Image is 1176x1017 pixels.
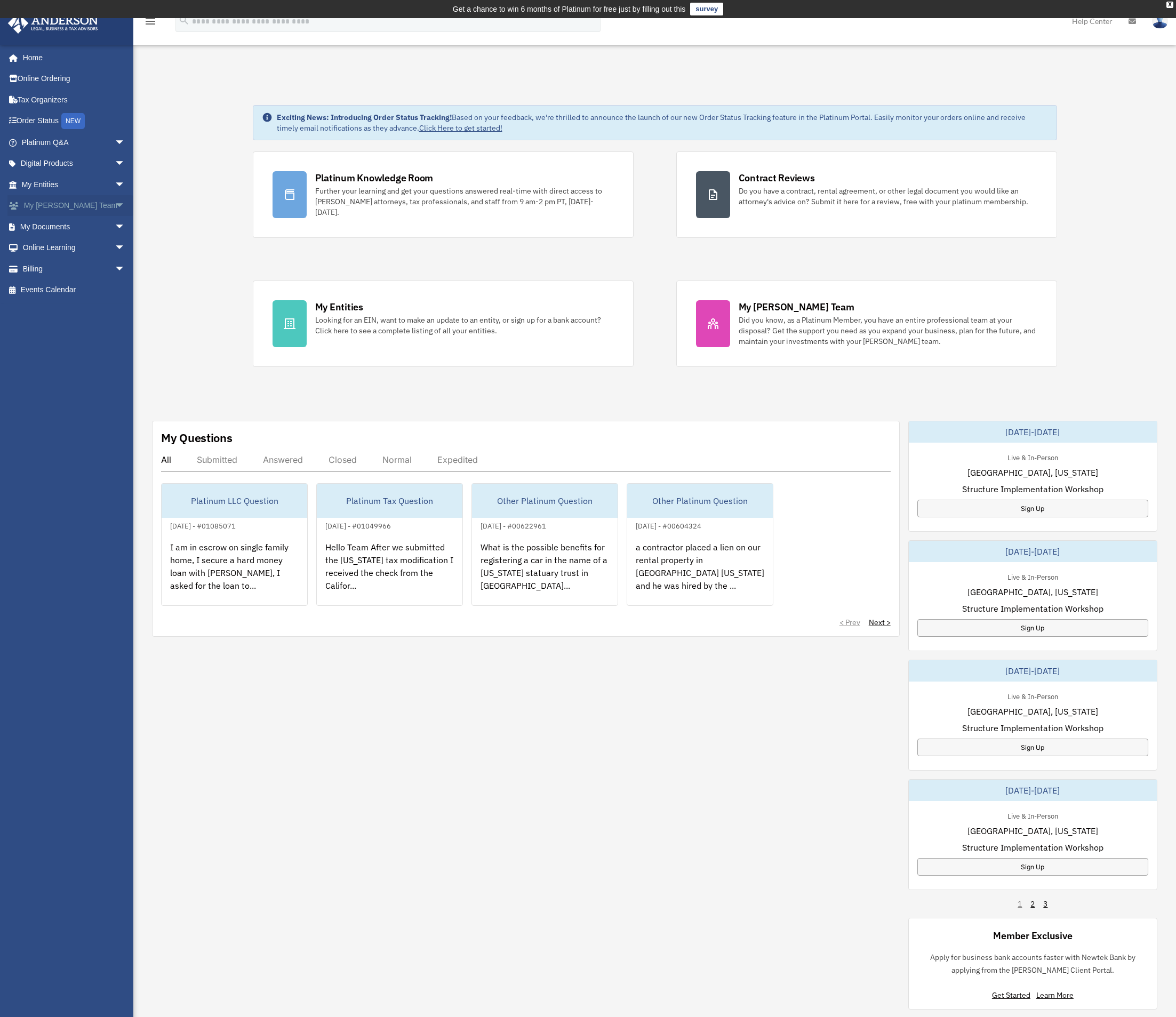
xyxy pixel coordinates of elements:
span: [GEOGRAPHIC_DATA], [US_STATE] [967,466,1098,479]
div: Contract Reviews [739,171,815,185]
div: Member Exclusive [993,929,1072,942]
div: Platinum LLC Question [162,484,307,518]
div: Live & In-Person [999,690,1067,701]
div: Other Platinum Question [627,484,773,518]
a: Next > [869,617,891,628]
div: [DATE] - #00604324 [627,519,710,531]
a: Platinum Tax Question[DATE] - #01049966Hello Team After we submitted the [US_STATE] tax modificat... [316,483,463,606]
span: arrow_drop_down [115,153,136,175]
span: Structure Implementation Workshop [962,483,1103,495]
a: Tax Organizers [7,89,141,110]
img: Anderson Advisors Platinum Portal [5,13,101,34]
div: Closed [329,454,357,465]
div: Normal [382,454,412,465]
div: Platinum Knowledge Room [315,171,434,185]
div: Platinum Tax Question [317,484,462,518]
a: Sign Up [917,500,1148,517]
div: [DATE]-[DATE] [909,421,1157,443]
a: Platinum Knowledge Room Further your learning and get your questions answered real-time with dire... [253,151,634,238]
div: My [PERSON_NAME] Team [739,300,854,314]
span: arrow_drop_down [115,216,136,238]
div: Looking for an EIN, want to make an update to an entity, or sign up for a bank account? Click her... [315,315,614,336]
div: My Questions [161,430,233,446]
a: Platinum Q&Aarrow_drop_down [7,132,141,153]
span: arrow_drop_down [115,132,136,154]
span: [GEOGRAPHIC_DATA], [US_STATE] [967,705,1098,718]
div: Answered [263,454,303,465]
div: Submitted [197,454,237,465]
span: [GEOGRAPHIC_DATA], [US_STATE] [967,824,1098,837]
a: My Documentsarrow_drop_down [7,216,141,237]
a: Platinum LLC Question[DATE] - #01085071I am in escrow on single family home, I secure a hard mone... [161,483,308,606]
a: Get Started [992,990,1035,1000]
div: [DATE] - #00622961 [472,519,555,531]
a: My [PERSON_NAME] Team Did you know, as a Platinum Member, you have an entire professional team at... [676,281,1057,367]
a: Online Learningarrow_drop_down [7,237,141,259]
a: Online Ordering [7,68,141,90]
i: search [178,14,190,26]
a: My Entitiesarrow_drop_down [7,174,141,195]
span: Structure Implementation Workshop [962,841,1103,854]
a: Events Calendar [7,279,141,301]
span: Structure Implementation Workshop [962,722,1103,734]
a: My [PERSON_NAME] Teamarrow_drop_down [7,195,141,217]
a: Sign Up [917,858,1148,876]
a: Digital Productsarrow_drop_down [7,153,141,174]
span: Structure Implementation Workshop [962,602,1103,615]
strong: Exciting News: Introducing Order Status Tracking! [277,113,452,122]
div: Other Platinum Question [472,484,618,518]
div: Further your learning and get your questions answered real-time with direct access to [PERSON_NAM... [315,186,614,218]
a: survey [690,3,723,15]
div: [DATE] - #01049966 [317,519,399,531]
span: arrow_drop_down [115,237,136,259]
a: 2 [1030,899,1035,909]
p: Apply for business bank accounts faster with Newtek Bank by applying from the [PERSON_NAME] Clien... [917,951,1148,977]
a: Order StatusNEW [7,110,141,132]
a: Billingarrow_drop_down [7,258,141,279]
img: User Pic [1152,13,1168,29]
div: Hello Team After we submitted the [US_STATE] tax modification I received the check from the Calif... [317,532,462,615]
a: Contract Reviews Do you have a contract, rental agreement, or other legal document you would like... [676,151,1057,238]
div: Live & In-Person [999,451,1067,462]
div: a contractor placed a lien on our rental property in [GEOGRAPHIC_DATA] [US_STATE] and he was hire... [627,532,773,615]
div: What is the possible benefits for registering a car in the name of a [US_STATE] statuary trust in... [472,532,618,615]
a: Learn More [1036,990,1074,1000]
div: All [161,454,171,465]
div: Based on your feedback, we're thrilled to announce the launch of our new Order Status Tracking fe... [277,112,1048,133]
span: arrow_drop_down [115,258,136,280]
div: Expedited [437,454,478,465]
a: Other Platinum Question[DATE] - #00622961What is the possible benefits for registering a car in t... [471,483,618,606]
div: Live & In-Person [999,571,1067,582]
div: [DATE]-[DATE] [909,660,1157,682]
span: arrow_drop_down [115,174,136,196]
span: [GEOGRAPHIC_DATA], [US_STATE] [967,586,1098,598]
i: menu [144,15,157,28]
span: arrow_drop_down [115,195,136,217]
div: I am in escrow on single family home, I secure a hard money loan with [PERSON_NAME], I asked for ... [162,532,307,615]
a: Sign Up [917,619,1148,637]
div: Get a chance to win 6 months of Platinum for free just by filling out this [453,3,686,15]
div: [DATE] - #01085071 [162,519,244,531]
div: My Entities [315,300,363,314]
a: Other Platinum Question[DATE] - #00604324a contractor placed a lien on our rental property in [GE... [627,483,773,606]
div: Do you have a contract, rental agreement, or other legal document you would like an attorney's ad... [739,186,1037,207]
div: Did you know, as a Platinum Member, you have an entire professional team at your disposal? Get th... [739,315,1037,347]
div: Live & In-Person [999,810,1067,821]
a: menu [144,19,157,28]
a: Sign Up [917,739,1148,756]
div: NEW [61,113,85,129]
div: [DATE]-[DATE] [909,780,1157,801]
a: Home [7,47,136,68]
a: 3 [1043,899,1047,909]
a: Click Here to get started! [419,123,502,133]
a: My Entities Looking for an EIN, want to make an update to an entity, or sign up for a bank accoun... [253,281,634,367]
div: close [1166,2,1173,8]
div: [DATE]-[DATE] [909,541,1157,562]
